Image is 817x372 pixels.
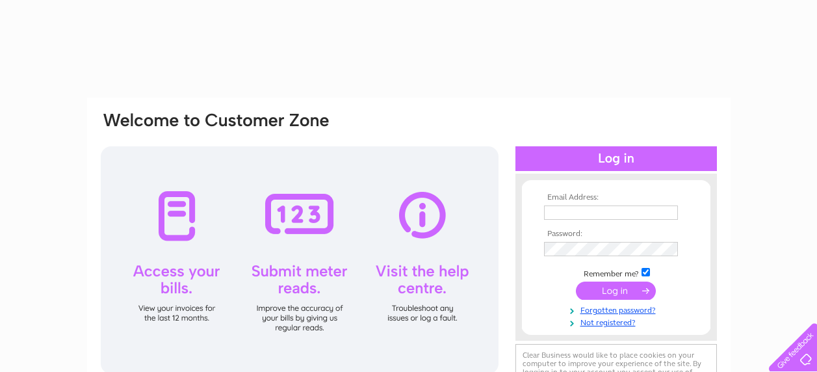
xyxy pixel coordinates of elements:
th: Password: [541,230,692,239]
a: Not registered? [544,315,692,328]
a: Forgotten password? [544,303,692,315]
td: Remember me? [541,266,692,279]
input: Submit [576,282,656,300]
th: Email Address: [541,193,692,202]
